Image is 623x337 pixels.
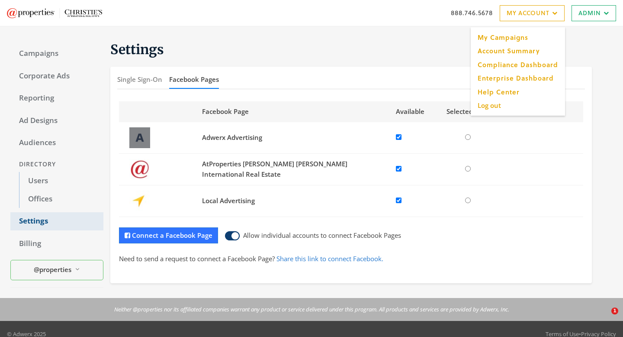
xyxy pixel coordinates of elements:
a: My Account [500,5,565,21]
span: @properties [34,265,71,275]
a: Share this link to connect Facebook. [276,254,383,263]
a: My Campaigns [474,31,562,44]
span: AtProperties [PERSON_NAME] [PERSON_NAME] International Real Estate [202,159,347,178]
th: Available [391,101,430,122]
th: Selected Page [430,101,507,122]
th: Facebook Page [197,101,390,122]
a: Reporting [10,89,103,107]
a: Ad Designs [10,112,103,130]
a: Admin [572,5,616,21]
span: Allow individual accounts to connect Facebook Pages [240,229,401,242]
img: Adwerx [7,8,102,18]
div: Directory [10,156,103,172]
span: Settings [110,41,164,58]
iframe: Intercom live chat [594,308,614,328]
a: Help Center [474,85,562,98]
img: Local Advertising [124,191,155,211]
span: Adwerx Advertising [202,133,262,142]
span: Local Advertising [202,196,255,205]
img: AtProperties Lonestar Christie's International Real Estate [124,159,155,180]
a: Corporate Ads [10,67,103,85]
a: Settings [10,212,103,230]
span: 1 [611,308,618,314]
input: Log out [474,98,562,112]
button: @properties [10,260,103,280]
a: Campaigns [10,45,103,63]
button: Facebook Pages [169,70,219,89]
a: Offices [19,190,103,208]
a: Account Summary [474,44,562,58]
a: Compliance Dashboard [474,58,562,71]
a: Audiences [10,134,103,152]
div: Need to send a request to connect a Facebook Page? [119,243,583,274]
p: Neither @properties nor its affiliated companies warrant any product or service delivered under t... [114,305,509,314]
a: 888.746.5678 [451,8,493,17]
a: Users [19,172,103,190]
button: Connect a Facebook Page [119,227,218,243]
img: Adwerx Advertising [124,127,155,148]
a: Enterprise Dashboard [474,71,562,85]
i: Enabled [225,229,240,242]
button: Single Sign-On [117,70,162,89]
a: Billing [10,235,103,253]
